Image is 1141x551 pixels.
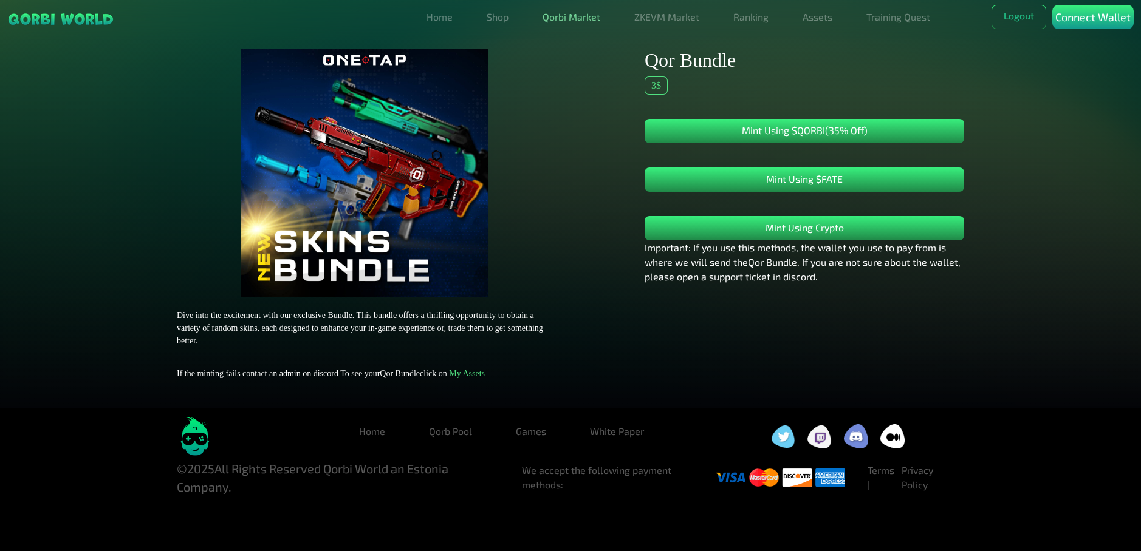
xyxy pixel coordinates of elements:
button: Mint Using Crypto [645,216,964,240]
a: Shop [482,5,513,29]
a: Qorb Pool [419,419,482,444]
a: White Paper [580,419,654,444]
div: 3 $ [645,76,668,95]
a: Privacy Policy [902,464,933,490]
h4: If the minting fails contact an admin on discord To see your Qor Bundle click on [177,369,552,379]
p: © 2025 All Rights Reserved Qorbi World an Estonia Company. [177,459,502,496]
a: Training Quest [862,5,935,29]
button: Logout [992,5,1046,29]
a: Ranking [728,5,773,29]
img: social icon [880,424,905,448]
p: Dive into the excitement with our exclusive Bundle. This bundle offers a thrilling opportunity to... [177,309,552,347]
li: We accept the following payment methods: [522,463,716,492]
h2: Qor Bundle [645,49,964,72]
button: Mint Using $FATE [645,167,964,192]
img: visa [716,465,745,490]
a: Games [506,419,556,444]
img: visa [749,465,779,490]
img: visa [782,465,812,490]
a: Home [422,5,457,29]
p: Important: If you use this methods, the wallet you use to pay from is where we will send the Qor ... [645,240,964,284]
img: social icon [844,424,868,448]
img: social icon [807,425,832,448]
a: My Assets [449,369,485,378]
a: Assets [798,5,837,29]
a: ZKEVM Market [629,5,704,29]
a: Terms | [868,464,894,490]
img: Minting [241,49,489,297]
a: Qorbi Market [538,5,605,29]
img: visa [815,465,845,490]
button: Mint Using $QORBI(35% Off) [645,119,964,143]
p: Connect Wallet [1055,9,1131,25]
img: sticky brand-logo [7,12,114,26]
img: social icon [771,425,795,448]
img: logo [177,417,213,456]
a: Home [349,419,395,444]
